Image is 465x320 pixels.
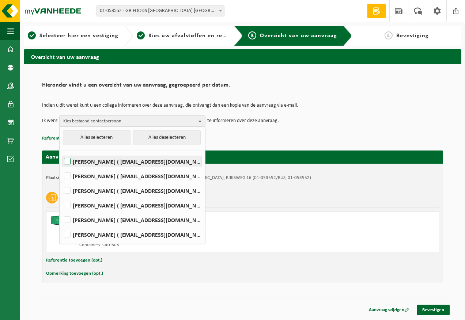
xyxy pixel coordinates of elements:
[97,5,224,16] span: 01-053552 - GB FOODS BELGIUM NV - PUURS-SINT-AMANDS
[63,171,201,182] label: [PERSON_NAME] ( [EMAIL_ADDRESS][DOMAIN_NAME] )
[396,33,429,39] span: Bevestiging
[63,116,196,127] span: Kies bestaand contactpersoon
[42,115,57,126] p: Ik wens
[63,185,201,196] label: [PERSON_NAME] ( [EMAIL_ADDRESS][DOMAIN_NAME] )
[46,175,78,180] strong: Plaatsingsadres:
[207,115,279,126] p: te informeren over deze aanvraag.
[42,103,443,108] p: Indien u dit wenst kunt u een collega informeren over deze aanvraag, die ontvangt dan een kopie v...
[260,33,337,39] span: Overzicht van uw aanvraag
[39,33,118,39] span: Selecteer hier een vestiging
[28,31,36,39] span: 1
[42,82,443,92] h2: Hieronder vindt u een overzicht van uw aanvraag, gegroepeerd per datum.
[148,33,249,39] span: Kies uw afvalstoffen en recipiënten
[63,200,201,211] label: [PERSON_NAME] ( [EMAIL_ADDRESS][DOMAIN_NAME] )
[63,214,201,225] label: [PERSON_NAME] ( [EMAIL_ADDRESS][DOMAIN_NAME] )
[417,305,450,315] a: Bevestigen
[133,130,201,145] button: Alles deselecteren
[46,154,101,160] strong: Aanvraag voor [DATE]
[46,256,102,265] button: Referentie toevoegen (opt.)
[363,305,415,315] a: Aanvraag wijzigen
[46,269,103,278] button: Opmerking toevoegen (opt.)
[248,31,256,39] span: 3
[63,156,201,167] label: [PERSON_NAME] ( [EMAIL_ADDRESS][DOMAIN_NAME] )
[97,6,224,16] span: 01-053552 - GB FOODS BELGIUM NV - PUURS-SINT-AMANDS
[27,31,118,40] a: 1Selecteer hier een vestiging
[137,31,228,40] a: 2Kies uw afvalstoffen en recipiënten
[50,215,72,226] img: HK-XC-40-GN-00.png
[63,130,131,145] button: Alles selecteren
[79,242,272,248] div: Containers: C40-603
[24,49,461,64] h2: Overzicht van uw aanvraag
[63,229,201,240] label: [PERSON_NAME] ( [EMAIL_ADDRESS][DOMAIN_NAME] )
[59,115,205,126] button: Kies bestaand contactpersoon
[42,134,98,143] button: Referentie toevoegen (opt.)
[385,31,393,39] span: 4
[137,31,145,39] span: 2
